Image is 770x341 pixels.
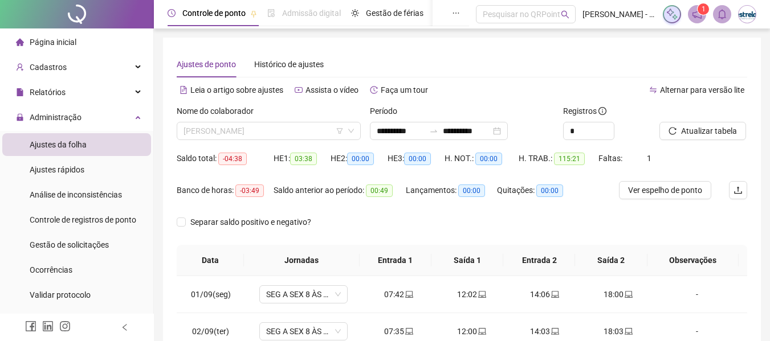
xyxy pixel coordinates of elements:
[30,265,72,274] span: Ocorrências
[624,290,633,298] span: laptop
[598,154,624,163] span: Faltas:
[266,286,341,303] span: SEG A SEX 8 ÀS 18 HRS
[692,9,702,19] span: notification
[177,105,261,117] label: Nome do colaborador
[30,63,67,72] span: Cadastros
[666,8,678,20] img: sparkle-icon.fc2bf0ac1784a2077858766a79e2daf3.svg
[536,184,563,197] span: 00:00
[475,153,502,165] span: 00:00
[518,288,572,301] div: 14:06
[250,10,257,17] span: pushpin
[404,153,431,165] span: 00:00
[168,9,176,17] span: clock-circle
[381,85,428,95] span: Faça um tour
[305,85,358,95] span: Assista o vídeo
[370,105,405,117] label: Período
[619,181,711,199] button: Ver espelho de ponto
[477,327,486,335] span: laptop
[660,85,744,95] span: Alternar para versão lite
[30,215,136,224] span: Controle de registros de ponto
[184,122,354,139] span: LÍVIA PEIXOTO BARBOSA
[370,86,378,94] span: history
[452,9,460,17] span: ellipsis
[445,288,499,301] div: 12:02
[624,327,633,335] span: laptop
[669,127,677,135] span: reload
[121,323,129,331] span: left
[647,245,739,276] th: Observações
[267,9,275,17] span: file-done
[518,325,572,338] div: 14:03
[590,288,645,301] div: 18:00
[25,321,36,332] span: facebook
[30,140,87,149] span: Ajustes da folha
[254,60,324,69] span: Histórico de ajustes
[404,327,413,335] span: laptop
[182,9,246,18] span: Controle de ponto
[563,105,606,117] span: Registros
[647,154,651,163] span: 1
[372,325,426,338] div: 07:35
[503,245,575,276] th: Entrada 2
[554,153,585,165] span: 115:21
[266,323,341,340] span: SEG A SEX 8 ÀS 18 HRS
[30,113,82,122] span: Administração
[590,325,645,338] div: 18:03
[177,60,236,69] span: Ajustes de ponto
[30,165,84,174] span: Ajustes rápidos
[190,85,283,95] span: Leia o artigo sobre ajustes
[30,290,91,299] span: Validar protocolo
[702,5,706,13] span: 1
[582,8,656,20] span: [PERSON_NAME] - ESTRELAS INTERNET
[30,240,109,249] span: Gestão de solicitações
[191,290,231,299] span: 01/09(seg)
[16,88,24,96] span: file
[16,38,24,46] span: home
[180,86,188,94] span: file-text
[681,125,737,137] span: Atualizar tabela
[731,302,759,330] iframe: Intercom live chat
[519,152,598,165] div: H. TRAB.:
[360,245,431,276] th: Entrada 1
[431,245,503,276] th: Saída 1
[739,6,756,23] img: 4435
[429,126,438,135] span: swap-right
[16,113,24,121] span: lock
[429,126,438,135] span: to
[366,9,423,18] span: Gestão de férias
[30,38,76,47] span: Página inicial
[663,325,731,338] div: -
[30,190,122,199] span: Análise de inconsistências
[404,290,413,298] span: laptop
[351,9,359,17] span: sun
[348,128,355,134] span: down
[295,86,303,94] span: youtube
[657,254,730,266] span: Observações
[561,10,569,19] span: search
[550,327,559,335] span: laptop
[42,321,54,332] span: linkedin
[734,186,743,195] span: upload
[698,3,709,15] sup: 1
[477,290,486,298] span: laptop
[445,152,519,165] div: H. NOT.:
[406,184,497,197] div: Lançamentos:
[649,86,657,94] span: swap
[717,9,727,19] span: bell
[282,9,341,18] span: Admissão digital
[388,152,445,165] div: HE 3:
[497,184,577,197] div: Quitações:
[659,122,746,140] button: Atualizar tabela
[336,128,343,134] span: filter
[16,63,24,71] span: user-add
[458,184,485,197] span: 00:00
[550,290,559,298] span: laptop
[366,184,393,197] span: 00:49
[372,288,426,301] div: 07:42
[598,107,606,115] span: info-circle
[663,288,731,301] div: -
[445,325,499,338] div: 12:00
[575,245,647,276] th: Saída 2
[30,88,66,97] span: Relatórios
[628,184,702,196] span: Ver espelho de ponto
